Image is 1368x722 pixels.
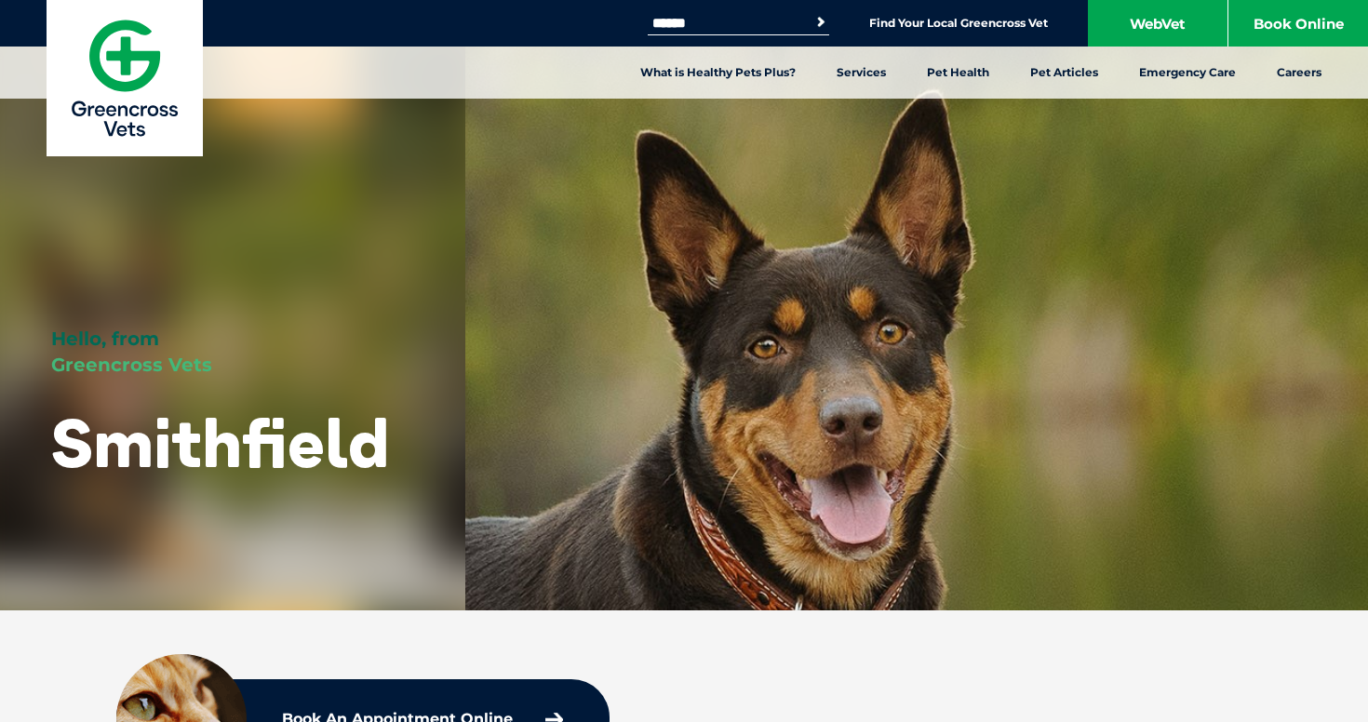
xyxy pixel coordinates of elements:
span: Greencross Vets [51,354,212,376]
a: Emergency Care [1119,47,1256,99]
a: Pet Articles [1010,47,1119,99]
a: Find Your Local Greencross Vet [869,16,1048,31]
a: Careers [1256,47,1342,99]
a: What is Healthy Pets Plus? [620,47,816,99]
h1: Smithfield [51,406,389,479]
span: Hello, from [51,328,159,350]
a: Services [816,47,906,99]
a: Pet Health [906,47,1010,99]
button: Search [811,13,830,32]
